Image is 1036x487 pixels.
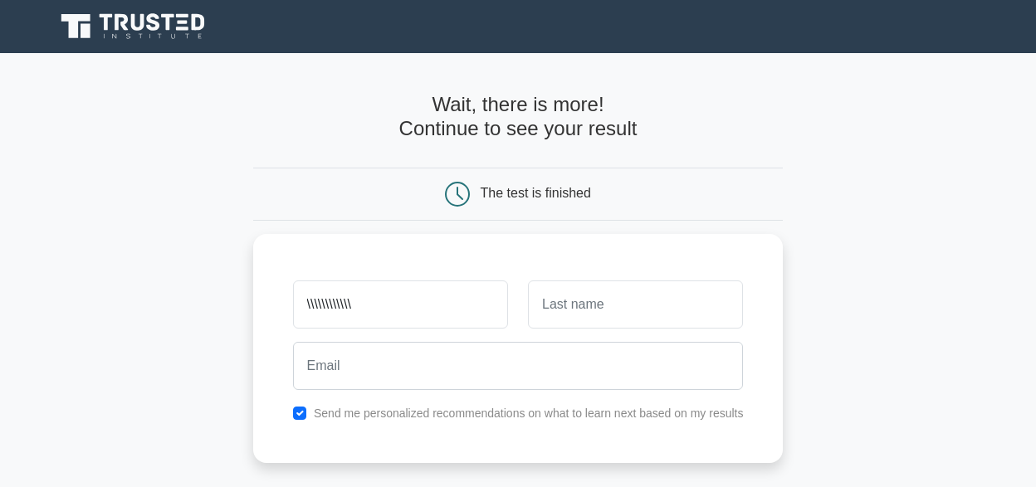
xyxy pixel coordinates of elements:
input: Last name [528,280,743,329]
h4: Wait, there is more! Continue to see your result [253,93,784,141]
input: First name [293,280,508,329]
input: Email [293,342,744,390]
label: Send me personalized recommendations on what to learn next based on my results [314,407,744,420]
div: The test is finished [481,186,591,200]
